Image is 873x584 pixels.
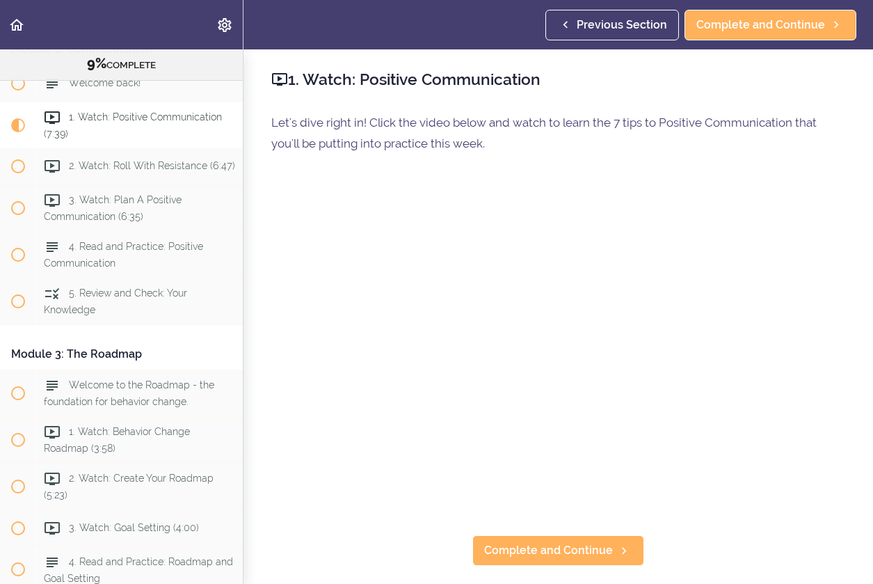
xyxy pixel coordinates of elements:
[44,194,182,221] span: 3. Watch: Plan A Positive Communication (6:35)
[472,535,644,566] a: Complete and Continue
[696,17,825,33] span: Complete and Continue
[484,542,613,559] span: Complete and Continue
[271,116,817,150] span: Let's dive right in! Click the video below and watch to learn the 7 tips to Positive Communicatio...
[545,10,679,40] a: Previous Section
[44,379,214,407] span: Welcome to the Roadmap - the foundation for behavior change.
[44,426,190,453] span: 1. Watch: Behavior Change Roadmap (3:58)
[87,55,106,72] span: 9%
[684,10,856,40] a: Complete and Continue
[271,190,845,513] iframe: Video Player
[44,287,187,315] span: 5. Review and Check: Your Knowledge
[69,77,141,88] span: Welcome back!
[69,160,235,171] span: 2. Watch: Roll With Resistance (6:47)
[44,241,203,268] span: 4. Read and Practice: Positive Communication
[8,17,25,33] svg: Back to course curriculum
[44,111,222,139] span: 1. Watch: Positive Communication (7:39)
[44,556,233,583] span: 4. Read and Practice: Roadmap and Goal Setting
[216,17,233,33] svg: Settings Menu
[271,68,845,91] h2: 1. Watch: Positive Communication
[577,17,667,33] span: Previous Section
[17,55,225,73] div: COMPLETE
[44,473,214,500] span: 2. Watch: Create Your Roadmap (5:23)
[69,522,199,533] span: 3. Watch: Goal Setting (4:00)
